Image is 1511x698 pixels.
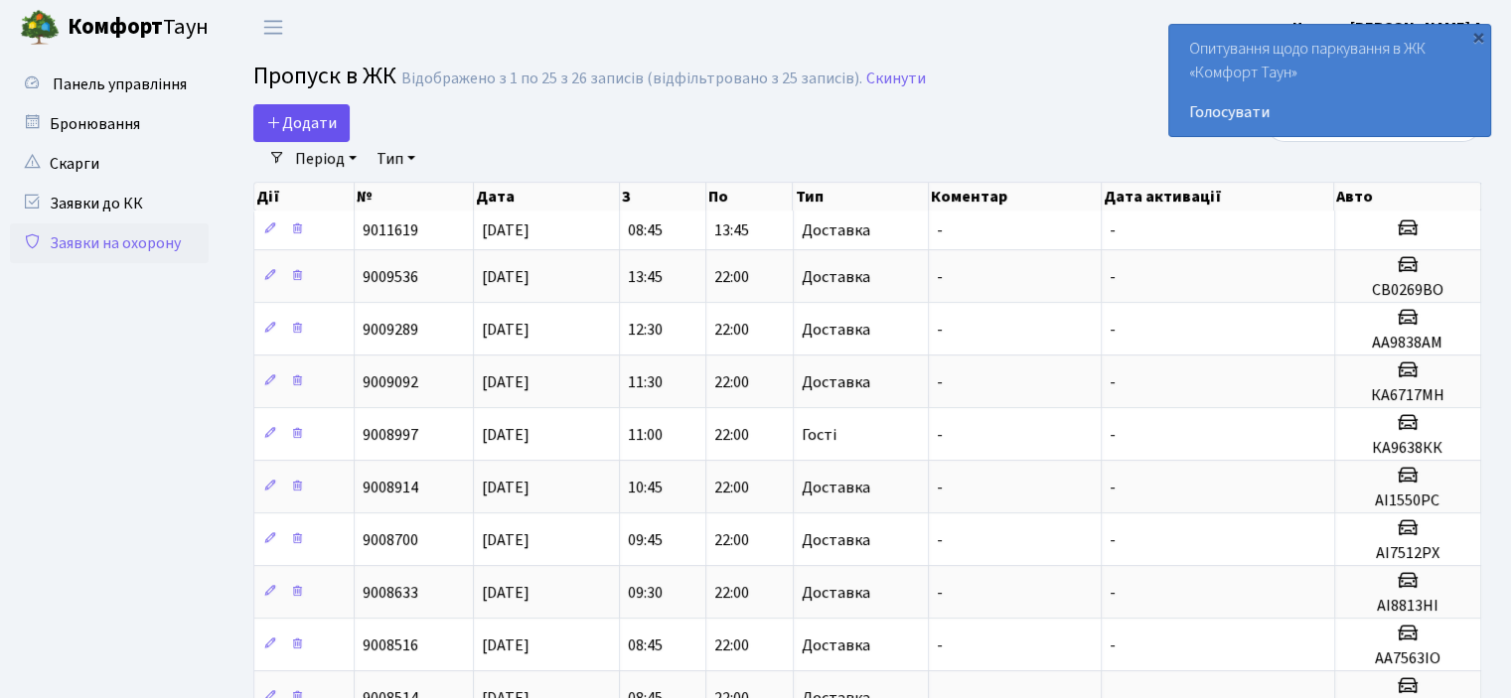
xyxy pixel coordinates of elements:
a: Голосувати [1189,100,1470,124]
span: [DATE] [482,371,529,393]
span: [DATE] [482,477,529,498]
span: 22:00 [714,529,749,551]
a: Скинути [866,70,926,88]
span: Доставка [802,532,870,548]
span: 22:00 [714,266,749,288]
span: 9008516 [363,634,418,656]
span: - [937,634,943,656]
span: Доставка [802,269,870,285]
span: - [1110,582,1116,604]
span: 22:00 [714,582,749,604]
span: - [937,529,943,551]
span: - [1110,634,1116,656]
div: Відображено з 1 по 25 з 26 записів (відфільтровано з 25 записів). [401,70,862,88]
span: 9008700 [363,529,418,551]
h5: АА7563ІО [1343,649,1473,668]
span: 22:00 [714,634,749,656]
th: Дата активації [1102,183,1335,210]
th: Коментар [929,183,1102,210]
a: Період [287,142,365,176]
div: × [1468,27,1488,47]
span: - [1110,319,1116,341]
h5: АА9838АМ [1343,334,1473,352]
span: 22:00 [714,371,749,393]
span: [DATE] [482,424,529,446]
span: Гості [802,427,836,443]
span: 9009092 [363,371,418,393]
a: Тип [369,142,423,176]
span: 12:30 [628,319,663,341]
button: Переключити навігацію [248,11,298,44]
h5: АІ1550РС [1343,491,1473,510]
span: [DATE] [482,219,529,241]
span: Доставка [802,322,870,338]
span: - [1110,477,1116,498]
th: З [620,183,706,210]
span: 9008633 [363,582,418,604]
span: Доставка [802,222,870,238]
th: № [355,183,474,210]
span: 10:45 [628,477,663,498]
b: Комфорт [68,11,163,43]
img: logo.png [20,8,60,48]
span: Пропуск в ЖК [253,59,396,93]
h5: СВ0269ВО [1343,281,1473,300]
th: Дії [254,183,355,210]
span: - [1110,529,1116,551]
span: - [937,219,943,241]
span: - [937,424,943,446]
a: Панель управління [10,65,209,104]
span: 11:30 [628,371,663,393]
span: [DATE] [482,266,529,288]
div: Опитування щодо паркування в ЖК «Комфорт Таун» [1169,25,1490,136]
span: 13:45 [628,266,663,288]
span: Таун [68,11,209,45]
span: 22:00 [714,319,749,341]
th: Авто [1334,183,1481,210]
h5: АІ8813НІ [1343,597,1473,616]
a: Цитрус [PERSON_NAME] А. [1292,16,1487,40]
span: Доставка [802,480,870,495]
span: - [1110,371,1116,393]
span: [DATE] [482,634,529,656]
span: 9009536 [363,266,418,288]
th: По [706,183,793,210]
span: - [937,266,943,288]
h5: АІ7512РХ [1343,544,1473,563]
span: - [937,477,943,498]
span: 9008997 [363,424,418,446]
span: 9008914 [363,477,418,498]
span: 13:45 [714,219,749,241]
h5: КА9638КК [1343,439,1473,458]
span: Доставка [802,585,870,601]
b: Цитрус [PERSON_NAME] А. [1292,17,1487,39]
span: - [1110,266,1116,288]
span: - [1110,219,1116,241]
a: Бронювання [10,104,209,144]
span: [DATE] [482,582,529,604]
span: 09:45 [628,529,663,551]
h5: КА6717МН [1343,386,1473,405]
span: Доставка [802,374,870,390]
span: 08:45 [628,219,663,241]
span: [DATE] [482,319,529,341]
th: Тип [793,183,928,210]
a: Скарги [10,144,209,184]
span: - [937,371,943,393]
span: - [937,319,943,341]
span: Доставка [802,637,870,653]
span: 11:00 [628,424,663,446]
span: Панель управління [53,73,187,95]
span: [DATE] [482,529,529,551]
span: 22:00 [714,424,749,446]
span: 09:30 [628,582,663,604]
span: 9011619 [363,219,418,241]
a: Заявки до КК [10,184,209,223]
span: - [937,582,943,604]
th: Дата [474,183,620,210]
span: 08:45 [628,634,663,656]
span: 9009289 [363,319,418,341]
span: 22:00 [714,477,749,498]
span: - [1110,424,1116,446]
a: Заявки на охорону [10,223,209,263]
